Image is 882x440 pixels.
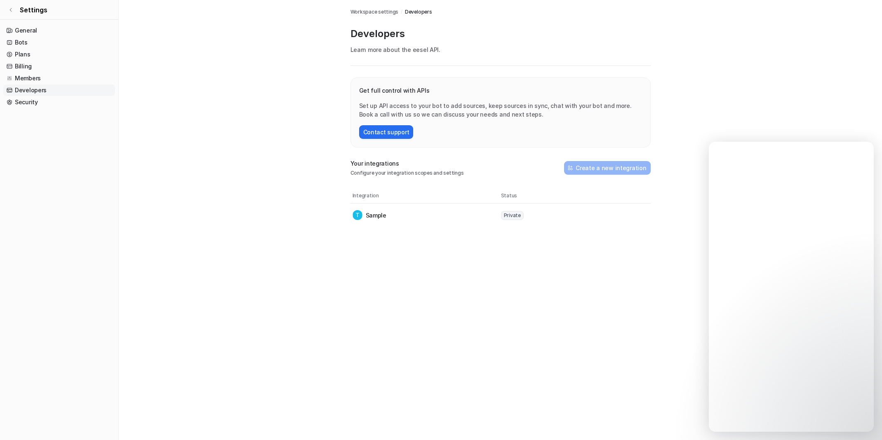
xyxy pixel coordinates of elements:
[3,61,115,72] a: Billing
[350,8,399,16] a: Workspace settings
[3,96,115,108] a: Security
[359,125,414,139] button: Contact support
[352,192,501,200] th: Integration
[359,86,642,95] p: Get full control with APIs
[564,161,650,175] button: Create a new integration
[3,73,115,84] a: Members
[3,37,115,48] a: Bots
[366,211,386,220] p: Sample
[401,8,402,16] span: /
[359,101,642,119] p: Set up API access to your bot to add sources, keep sources in sync, chat with your bot and more. ...
[3,84,115,96] a: Developers
[501,192,649,200] th: Status
[501,211,524,220] span: Private
[20,5,47,15] span: Settings
[3,25,115,36] a: General
[350,27,651,40] p: Developers
[576,164,646,172] h2: Create a new integration
[413,46,439,53] a: eesel API
[3,49,115,60] a: Plans
[350,169,464,177] p: Configure your integration scopes and settings
[350,46,440,53] span: Learn more about the .
[350,159,464,168] p: Your integrations
[405,8,432,16] a: Developers
[709,142,874,432] iframe: Intercom live chat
